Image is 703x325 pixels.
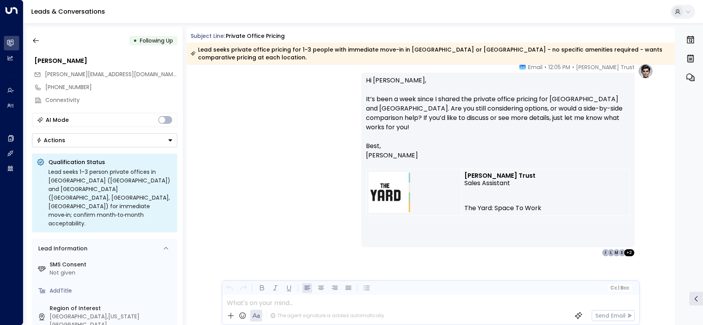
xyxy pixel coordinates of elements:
[366,76,630,141] p: Hi [PERSON_NAME], It’s been a week since I shared the private office pricing for [GEOGRAPHIC_DATA...
[618,249,626,257] div: E
[32,133,177,147] div: Button group with a nested menu
[366,141,381,151] span: Best,
[613,249,621,257] div: M
[45,96,177,104] div: Connextivity
[191,32,225,40] span: Subject Line:
[36,245,87,253] div: Lead Information
[366,151,418,160] span: [PERSON_NAME]
[45,70,178,78] span: [PERSON_NAME][EMAIL_ADDRESS][DOMAIN_NAME]
[572,63,574,71] span: •
[610,285,629,291] span: Cc Bcc
[225,283,234,293] button: Undo
[50,261,174,269] label: SMS Consent
[32,133,177,147] button: Actions
[576,63,635,71] span: [PERSON_NAME] Trust
[624,249,635,257] div: + 2
[48,168,173,228] div: Lead seeks 1–3 person private offices in [GEOGRAPHIC_DATA] ([GEOGRAPHIC_DATA]) and [GEOGRAPHIC_DA...
[34,56,177,66] div: [PERSON_NAME]
[36,137,65,144] div: Actions
[50,269,174,277] div: Not given
[31,7,105,16] a: Leads & Conversations
[464,171,535,180] strong: [PERSON_NAME] Trust
[607,284,632,292] button: Cc|Bcc
[133,34,137,48] div: •
[238,283,248,293] button: Redo
[50,287,174,295] div: AddTitle
[638,63,653,79] img: profile-logo.png
[544,63,546,71] span: •
[548,63,570,71] span: 12:05 PM
[618,285,619,291] span: |
[464,179,510,187] span: Sales Assistant
[464,204,541,213] a: The Yard: Space To Work
[602,249,610,257] div: I
[528,63,542,71] span: Email
[226,32,285,40] div: Private Office Pricing
[45,70,177,79] span: kevin@connextivity.com
[270,312,384,319] div: The agent signature is added automatically
[191,46,671,61] div: Lead seeks private office pricing for 1-3 people with immediate move-in in [GEOGRAPHIC_DATA] or [...
[50,304,174,312] label: Region of Interest
[46,116,69,124] div: AI Mode
[140,37,173,45] span: Following Up
[48,158,173,166] p: Qualification Status
[607,249,615,257] div: L
[45,83,177,91] div: [PHONE_NUMBER]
